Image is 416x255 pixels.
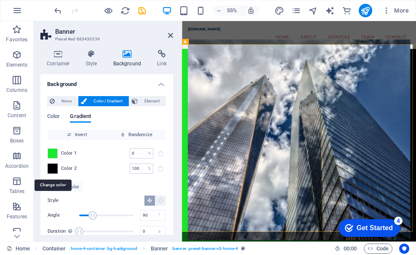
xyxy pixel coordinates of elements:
[48,130,107,140] button: Invert
[156,164,166,174] span: The last two colors can't be deleted
[103,5,113,16] button: Click here to leave preview mode and continue editing
[48,182,83,192] button: Add color
[140,96,163,106] span: Element
[151,244,168,254] span: Click to select. Double-click to edit
[6,36,27,43] p: Favorites
[360,6,370,16] i: Publish
[51,130,103,140] span: Invert
[137,5,147,16] button: save
[325,6,335,16] i: AI Writer
[9,188,24,195] p: Tables
[308,5,318,16] button: navigator
[368,244,389,254] span: Code
[151,50,173,67] h4: Link
[225,5,239,16] h6: 55%
[158,198,163,203] i: Radial gradient
[70,111,91,123] span: Gradient
[78,96,129,106] button: Color / Gradient
[48,148,58,158] div: Change color
[364,244,392,254] button: Code
[10,137,24,144] p: Boxes
[154,210,165,220] div: °
[61,165,77,172] span: Color 2
[89,96,126,106] span: Color / Gradient
[325,5,335,16] button: text_generator
[130,148,153,158] div: Color offset
[7,213,27,220] p: Features
[47,96,78,106] button: None
[120,5,130,16] button: reload
[171,244,238,254] span: . banner .preset-banner-v3-home-4
[349,245,351,252] span: :
[291,5,301,16] button: pages
[155,196,166,206] button: Radial gradient
[342,5,352,16] button: commerce
[61,150,77,157] span: Color 1
[40,50,80,67] h4: Container
[379,4,412,17] button: More
[7,244,30,254] a: Click to cancel selection. Double-click to open Pages
[147,198,152,203] i: Linear gradient
[40,74,173,89] h4: Background
[308,6,318,16] i: Navigator
[7,4,68,22] div: Get Started 4 items remaining, 20% complete
[48,225,166,238] div: Duration
[51,182,79,192] span: Add color
[148,149,151,158] p: %
[48,209,166,222] div: Angle
[107,50,151,67] h4: Background
[47,111,60,123] span: Color
[137,6,147,16] i: Save (Ctrl+S)
[8,112,26,119] p: Content
[382,6,409,15] span: More
[247,7,255,14] i: On resize automatically adjust zoom level to fit chosen device.
[53,6,63,16] i: Undo: Change background color (Ctrl+Z)
[43,244,245,254] nav: breadcrumb
[156,148,166,158] span: The last two colors can't be deleted
[62,2,71,10] div: 4
[110,130,163,140] span: Randomize
[6,62,28,68] p: Elements
[154,226,165,236] div: s
[144,196,155,206] button: Linear gradient
[69,244,137,254] span: . home-4-container .bg-background
[213,5,243,16] button: 55%
[291,6,301,16] i: Pages (Ctrl+Alt+S)
[107,130,166,140] button: Randomize
[55,35,156,43] h3: Preset #ed-883430339
[148,164,151,173] p: %
[335,244,357,254] h6: Session time
[275,5,285,16] button: design
[120,6,130,16] i: Reload page
[57,96,75,106] span: None
[25,9,61,17] div: Get Started
[6,87,27,94] p: Columns
[48,197,59,204] span: Style
[129,96,166,106] button: Element
[43,244,66,254] span: Click to select. Double-click to edit
[80,50,107,67] h4: Style
[342,6,352,16] i: Commerce
[53,5,63,16] button: undo
[55,28,173,35] h2: Banner
[241,246,245,251] i: This element is a customizable preset
[275,6,284,16] i: Design (Ctrl+Alt+Y)
[359,4,372,17] button: publish
[48,229,79,234] label: Duration
[5,163,29,169] p: Accordion
[48,213,79,217] label: Angle
[399,244,409,254] button: Usercentrics
[344,244,357,254] span: 00 00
